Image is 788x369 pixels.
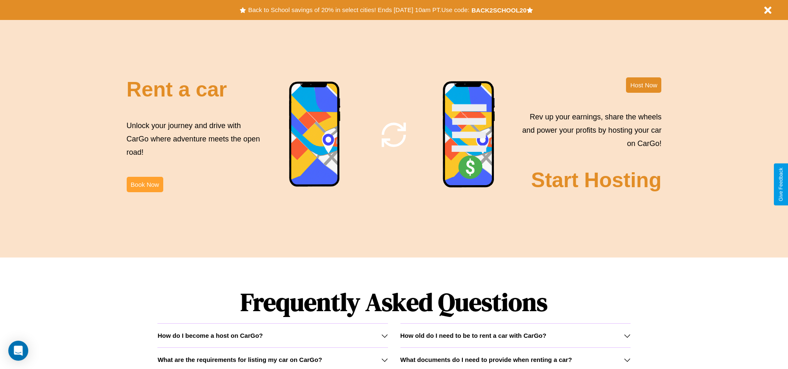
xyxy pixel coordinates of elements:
[127,77,227,102] h2: Rent a car
[289,81,341,188] img: phone
[442,81,496,189] img: phone
[531,168,662,192] h2: Start Hosting
[400,356,572,363] h3: What documents do I need to provide when renting a car?
[157,332,263,339] h3: How do I become a host on CarGo?
[626,77,661,93] button: Host Now
[246,4,471,16] button: Back to School savings of 20% in select cities! Ends [DATE] 10am PT.Use code:
[157,281,630,323] h1: Frequently Asked Questions
[127,177,163,192] button: Book Now
[8,341,28,361] div: Open Intercom Messenger
[471,7,527,14] b: BACK2SCHOOL20
[778,168,784,201] div: Give Feedback
[400,332,547,339] h3: How old do I need to be to rent a car with CarGo?
[127,119,263,159] p: Unlock your journey and drive with CarGo where adventure meets the open road!
[157,356,322,363] h3: What are the requirements for listing my car on CarGo?
[517,110,661,151] p: Rev up your earnings, share the wheels and power your profits by hosting your car on CarGo!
